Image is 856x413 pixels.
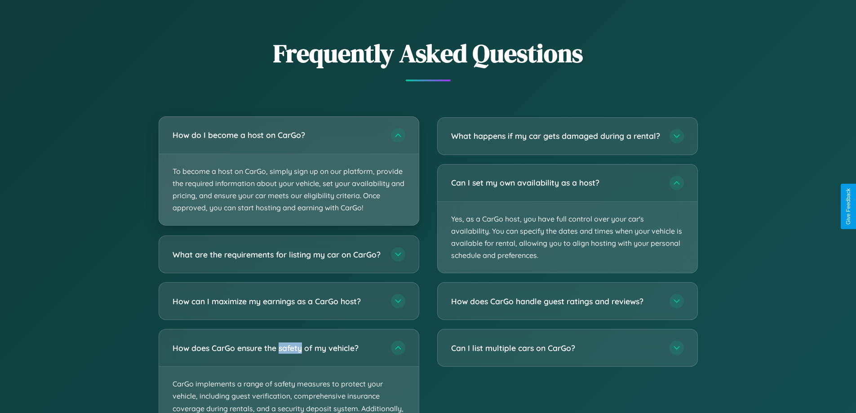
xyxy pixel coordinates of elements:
[159,154,419,226] p: To become a host on CarGo, simply sign up on our platform, provide the required information about...
[173,296,382,307] h3: How can I maximize my earnings as a CarGo host?
[845,188,852,225] div: Give Feedback
[451,130,661,142] h3: What happens if my car gets damaged during a rental?
[438,202,697,273] p: Yes, as a CarGo host, you have full control over your car's availability. You can specify the dat...
[173,129,382,141] h3: How do I become a host on CarGo?
[451,296,661,307] h3: How does CarGo handle guest ratings and reviews?
[451,177,661,188] h3: Can I set my own availability as a host?
[173,342,382,354] h3: How does CarGo ensure the safety of my vehicle?
[173,249,382,260] h3: What are the requirements for listing my car on CarGo?
[159,36,698,71] h2: Frequently Asked Questions
[451,342,661,354] h3: Can I list multiple cars on CarGo?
